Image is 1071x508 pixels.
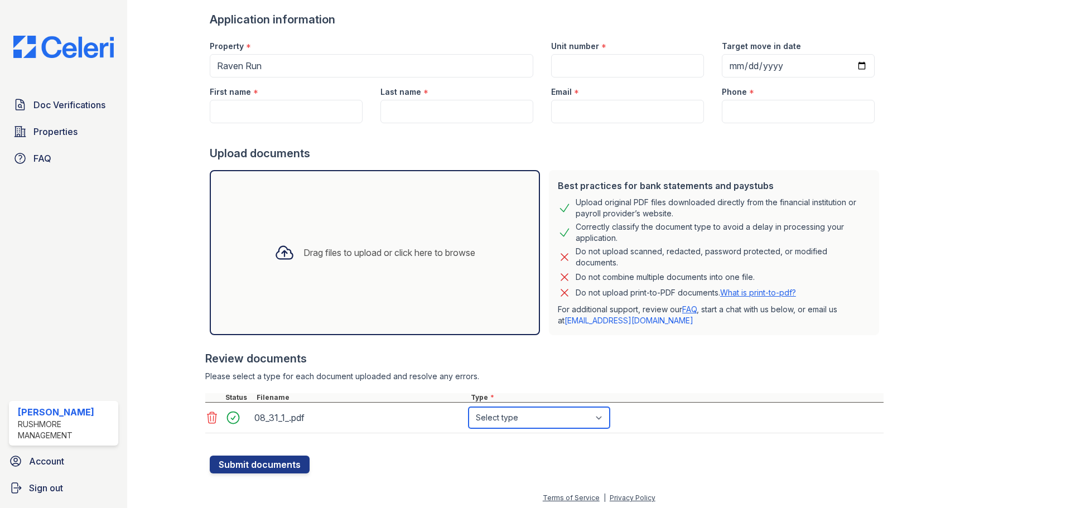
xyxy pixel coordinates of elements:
[722,41,801,52] label: Target move in date
[210,146,884,161] div: Upload documents
[4,477,123,499] a: Sign out
[9,147,118,170] a: FAQ
[682,304,697,314] a: FAQ
[720,288,796,297] a: What is print-to-pdf?
[18,405,114,419] div: [PERSON_NAME]
[29,454,64,468] span: Account
[576,221,870,244] div: Correctly classify the document type to avoid a delay in processing your application.
[558,304,870,326] p: For additional support, review our , start a chat with us below, or email us at
[576,287,796,298] p: Do not upload print-to-PDF documents.
[210,41,244,52] label: Property
[29,481,63,495] span: Sign out
[551,86,572,98] label: Email
[210,12,884,27] div: Application information
[210,86,251,98] label: First name
[210,456,310,473] button: Submit documents
[33,125,78,138] span: Properties
[205,371,884,382] div: Please select a type for each document uploaded and resolve any errors.
[18,419,114,441] div: Rushmore Management
[254,393,469,402] div: Filename
[4,450,123,472] a: Account
[558,179,870,192] div: Best practices for bank statements and paystubs
[380,86,421,98] label: Last name
[254,409,464,427] div: 08_31_1_.pdf
[9,120,118,143] a: Properties
[205,351,884,366] div: Review documents
[303,246,475,259] div: Drag files to upload or click here to browse
[576,197,870,219] div: Upload original PDF files downloaded directly from the financial institution or payroll provider’...
[576,246,870,268] div: Do not upload scanned, redacted, password protected, or modified documents.
[469,393,884,402] div: Type
[551,41,599,52] label: Unit number
[576,270,755,284] div: Do not combine multiple documents into one file.
[33,98,105,112] span: Doc Verifications
[33,152,51,165] span: FAQ
[610,494,655,502] a: Privacy Policy
[4,36,123,58] img: CE_Logo_Blue-a8612792a0a2168367f1c8372b55b34899dd931a85d93a1a3d3e32e68fde9ad4.png
[543,494,600,502] a: Terms of Service
[9,94,118,116] a: Doc Verifications
[565,316,693,325] a: [EMAIL_ADDRESS][DOMAIN_NAME]
[223,393,254,402] div: Status
[604,494,606,502] div: |
[722,86,747,98] label: Phone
